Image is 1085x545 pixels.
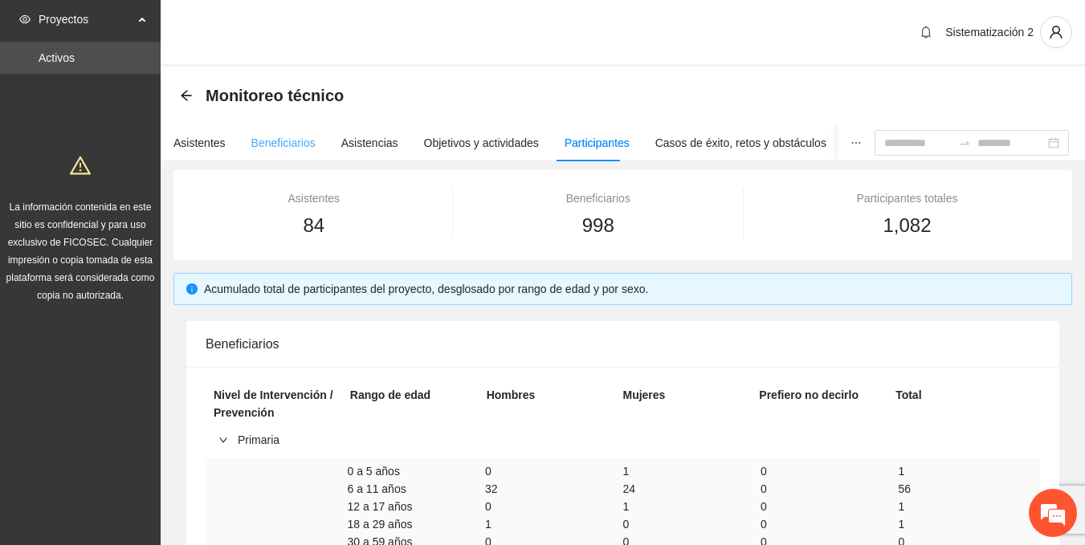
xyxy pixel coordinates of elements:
[623,498,761,515] div: 1
[485,462,623,480] div: 0
[487,388,536,401] strong: Hombres
[348,515,486,533] div: 18 a 29 años
[180,89,193,103] div: Back
[945,26,1034,39] span: Sistematización 2
[899,480,1002,498] div: 56
[471,189,725,207] div: Beneficiarios
[251,134,316,152] div: Beneficiarios
[303,214,324,236] span: 84
[8,369,306,425] textarea: Escriba su mensaje y pulse “Intro”
[193,189,435,207] div: Asistentes
[883,214,931,236] span: 1,082
[341,134,398,152] div: Asistencias
[565,134,630,152] div: Participantes
[485,480,623,498] div: 32
[39,3,133,35] span: Proyectos
[214,388,333,419] strong: Nivel de Intervención / Prevención
[19,14,31,25] span: eye
[759,388,859,401] strong: Prefiero no decirlo
[899,515,1002,533] div: 1
[623,515,761,533] div: 0
[899,462,1002,480] div: 1
[958,136,971,149] span: to
[39,51,75,64] a: Activos
[84,82,270,103] div: Chatee con nosotros ahora
[206,421,1040,458] div: Primaria
[6,201,155,301] span: La información contenida en este sitio es confidencial y para uso exclusivo de FICOSEC. Cualquier...
[761,480,899,498] div: 0
[348,480,486,498] div: 6 a 11 años
[913,19,939,45] button: bell
[485,515,623,533] div: 1
[655,134,826,152] div: Casos de éxito, retos y obstáculos
[204,280,1059,298] div: Acumulado total de participantes del proyecto, desglosado por rango de edad y por sexo.
[1040,16,1072,48] button: user
[914,26,938,39] span: bell
[838,124,875,161] button: ellipsis
[761,498,899,515] div: 0
[348,462,486,480] div: 0 a 5 años
[1041,25,1071,39] span: user
[582,214,614,236] span: 998
[622,388,665,401] strong: Mujeres
[899,498,1002,515] div: 1
[238,431,1027,449] span: Primaria
[761,462,899,480] div: 0
[424,134,539,152] div: Objetivos y actividades
[186,283,198,295] span: info-circle
[761,189,1053,207] div: Participantes totales
[218,435,228,445] span: right
[485,498,623,515] div: 0
[895,388,921,401] strong: Total
[958,136,971,149] span: swap-right
[263,8,302,47] div: Minimizar ventana de chat en vivo
[761,515,899,533] div: 0
[206,83,344,108] span: Monitoreo técnico
[206,321,1040,367] div: Beneficiarios
[623,480,761,498] div: 24
[180,89,193,102] span: arrow-left
[623,462,761,480] div: 1
[93,180,222,342] span: Estamos en línea.
[850,137,862,148] span: ellipsis
[350,388,430,401] strong: Rango de edad
[173,134,226,152] div: Asistentes
[70,155,91,176] span: warning
[348,498,486,515] div: 12 a 17 años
